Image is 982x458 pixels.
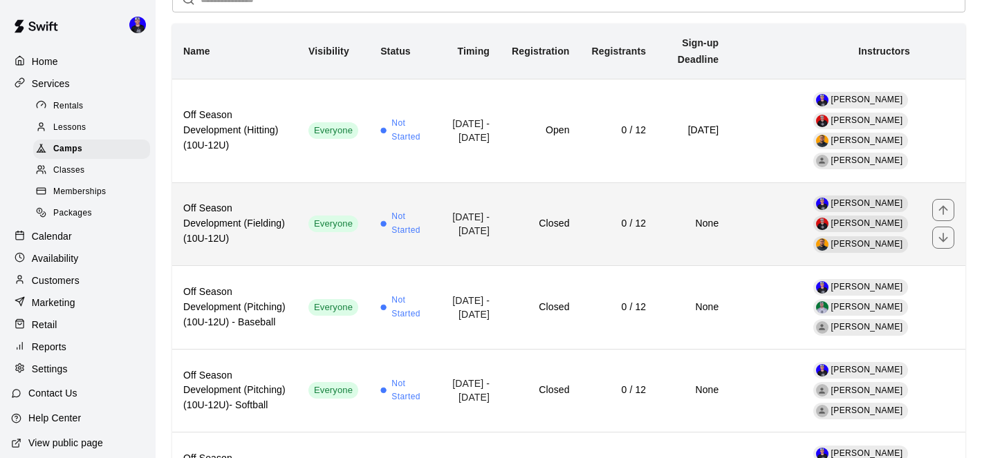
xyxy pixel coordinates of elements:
div: Memberships [33,182,150,202]
td: [DATE] - [DATE] [437,266,501,350]
span: [PERSON_NAME] [831,155,903,165]
p: Reports [32,340,66,354]
img: Tyler LeClair [816,364,828,376]
div: Joe Hurowitz [816,155,828,167]
h6: 0 / 12 [592,216,647,231]
img: Nick Evans [816,218,828,230]
p: Services [32,77,70,90]
b: Timing [458,46,490,57]
div: Lessons [33,118,150,137]
img: Tyler LeClair [129,17,146,33]
h6: Off Season Development (Fielding) (10U-12U) [183,201,286,247]
span: [PERSON_NAME] [831,365,903,374]
a: Customers [11,270,145,291]
h6: Off Season Development (Hitting) (10U-12U) [183,108,286,153]
span: [PERSON_NAME] [831,239,903,249]
span: Everyone [308,218,358,231]
span: [PERSON_NAME] [831,302,903,312]
span: [PERSON_NAME] [831,322,903,332]
div: Classes [33,161,150,180]
b: Name [183,46,210,57]
p: Availability [32,251,79,265]
h6: 0 / 12 [592,123,647,138]
span: Packages [53,207,92,220]
div: This service is visible to all of your customers [308,122,358,139]
a: Lessons [33,117,156,138]
p: Home [32,55,58,68]
a: Availability [11,248,145,269]
span: Not Started [391,377,426,405]
img: Eliezer Zambrano [816,135,828,147]
div: Rentals [33,97,150,116]
span: Not Started [391,117,426,144]
h6: [DATE] [668,123,719,138]
div: Anthony Zona [816,301,828,314]
a: Services [11,73,145,94]
span: [PERSON_NAME] [831,218,903,228]
a: Home [11,51,145,72]
button: move item down [932,227,954,249]
p: Settings [32,362,68,376]
span: Lessons [53,121,86,135]
img: Tyler LeClair [816,94,828,106]
td: [DATE] - [DATE] [437,349,501,432]
span: Memberships [53,185,106,199]
span: [PERSON_NAME] [831,198,903,208]
span: [PERSON_NAME] [831,95,903,104]
span: [PERSON_NAME] [831,405,903,415]
span: Not Started [391,210,426,238]
p: Customers [32,274,80,287]
h6: 0 / 12 [592,300,647,315]
span: Camps [53,142,82,156]
div: This service is visible to all of your customers [308,299,358,316]
p: View public page [28,436,103,450]
div: Tabby Dabney [816,384,828,397]
h6: None [668,383,719,398]
b: Status [380,46,411,57]
b: Registrants [592,46,647,57]
span: Rentals [53,99,84,113]
p: Retail [32,318,57,332]
div: Marketing [11,292,145,313]
span: Everyone [308,384,358,397]
span: Not Started [391,294,426,321]
img: Tyler LeClair [816,281,828,294]
td: [DATE] - [DATE] [437,79,501,182]
button: move item up [932,199,954,221]
a: Retail [11,314,145,335]
a: Reports [11,336,145,357]
span: [PERSON_NAME] [831,448,903,458]
div: This service is visible to all of your customers [308,382,358,399]
b: Sign-up Deadline [678,37,719,65]
div: Tyler LeClair [127,11,156,39]
span: Everyone [308,124,358,137]
h6: None [668,216,719,231]
b: Instructors [858,46,910,57]
span: [PERSON_NAME] [831,385,903,395]
div: Lauren Murphy [816,405,828,417]
a: Calendar [11,226,145,247]
h6: Open [512,123,569,138]
b: Registration [512,46,569,57]
a: Memberships [33,182,156,203]
a: Packages [33,203,156,225]
div: Camps [33,140,150,159]
img: Tyler LeClair [816,198,828,210]
h6: Off Season Development (Pitching) (10U-12U)- Softball [183,368,286,414]
p: Contact Us [28,386,77,400]
div: Joe Hurowitz [816,321,828,334]
div: Eliezer Zambrano [816,238,828,251]
span: Everyone [308,301,358,314]
img: Nick Evans [816,115,828,127]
